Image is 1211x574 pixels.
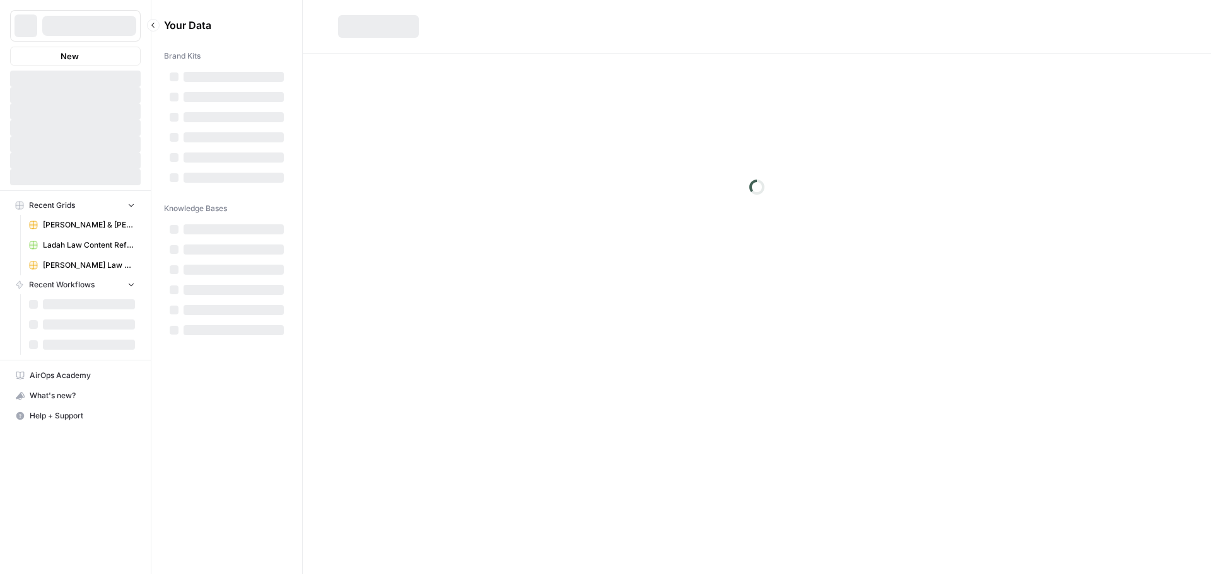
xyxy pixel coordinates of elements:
[164,18,274,33] span: Your Data
[164,50,201,62] span: Brand Kits
[23,235,141,255] a: Ladah Law Content Refresh
[23,215,141,235] a: [PERSON_NAME] & [PERSON_NAME] [US_STATE] Car Accident Lawyers
[43,219,135,231] span: [PERSON_NAME] & [PERSON_NAME] [US_STATE] Car Accident Lawyers
[10,365,141,386] a: AirOps Academy
[10,386,141,406] button: What's new?
[43,260,135,271] span: [PERSON_NAME] Law Personal Injury & Car Accident Lawyers
[30,410,135,422] span: Help + Support
[29,279,95,290] span: Recent Workflows
[10,275,141,294] button: Recent Workflows
[43,239,135,251] span: Ladah Law Content Refresh
[23,255,141,275] a: [PERSON_NAME] Law Personal Injury & Car Accident Lawyers
[29,200,75,211] span: Recent Grids
[10,406,141,426] button: Help + Support
[11,386,140,405] div: What's new?
[61,50,79,62] span: New
[30,370,135,381] span: AirOps Academy
[10,47,141,66] button: New
[164,203,227,214] span: Knowledge Bases
[10,196,141,215] button: Recent Grids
